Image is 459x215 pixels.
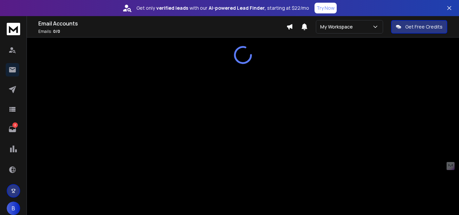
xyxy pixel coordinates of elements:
p: 2 [12,122,18,128]
p: Get only with our starting at $22/mo [136,5,309,11]
button: Try Now [315,3,337,13]
button: B [7,202,20,215]
p: Emails : [38,29,286,34]
button: Get Free Credits [391,20,447,34]
a: 2 [6,122,19,136]
strong: verified leads [156,5,188,11]
p: Try Now [317,5,335,11]
h1: Email Accounts [38,19,286,28]
p: My Workspace [320,23,356,30]
span: 0 / 0 [53,29,60,34]
p: Get Free Credits [405,23,443,30]
img: logo [7,23,20,35]
strong: AI-powered Lead Finder, [209,5,266,11]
